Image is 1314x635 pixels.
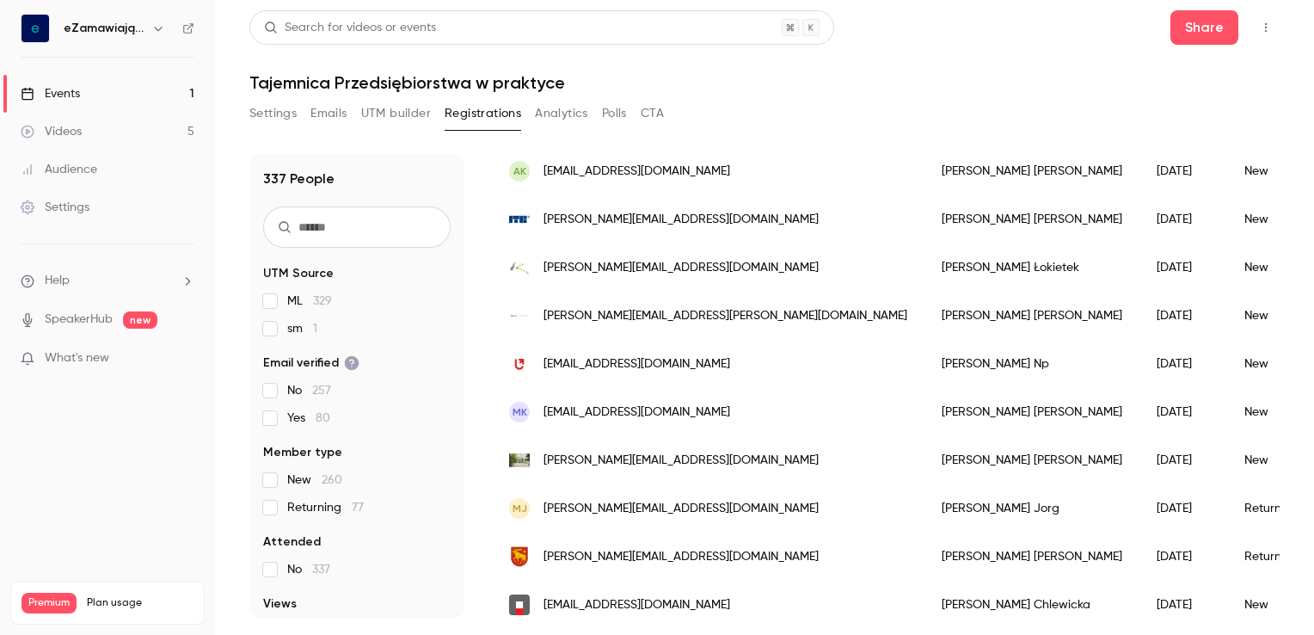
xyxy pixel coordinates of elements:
[924,436,1139,484] div: [PERSON_NAME] [PERSON_NAME]
[509,257,530,278] img: kobylka.pl
[513,404,527,420] span: MK
[313,295,332,307] span: 329
[123,311,157,329] span: new
[21,593,77,613] span: Premium
[322,474,342,486] span: 260
[924,195,1139,244] div: [PERSON_NAME] [PERSON_NAME]
[21,15,49,42] img: eZamawiający
[1139,292,1227,340] div: [DATE]
[263,533,321,551] span: Attended
[45,311,113,329] a: SpeakerHub
[361,100,431,127] button: UTM builder
[924,581,1139,629] div: [PERSON_NAME] Chlewicka
[509,354,530,374] img: bpk.lodz.pl
[924,388,1139,436] div: [PERSON_NAME] [PERSON_NAME]
[513,501,527,516] span: MJ
[249,72,1280,93] h1: Tajemnica Przedsiębiorstwa w praktyce
[509,595,530,615] img: ank.gov.pl
[45,272,70,290] span: Help
[535,100,588,127] button: Analytics
[543,404,730,422] span: [EMAIL_ADDRESS][DOMAIN_NAME]
[287,382,331,399] span: No
[64,20,144,37] h6: eZamawiający
[543,259,819,277] span: [PERSON_NAME][EMAIL_ADDRESS][DOMAIN_NAME]
[509,305,530,326] img: minrol.gov.pl
[312,385,331,397] span: 257
[287,561,330,578] span: No
[509,546,530,567] img: starostwograjewo.pl
[1139,244,1227,292] div: [DATE]
[263,354,359,372] span: Email verified
[87,596,193,610] span: Plan usage
[924,533,1139,581] div: [PERSON_NAME] [PERSON_NAME]
[312,564,330,576] span: 337
[513,163,526,179] span: AK
[287,410,330,427] span: Yes
[313,323,317,335] span: 1
[287,472,342,489] span: New
[1170,10,1238,45] button: Share
[287,293,332,310] span: ML
[287,320,317,337] span: sm
[287,499,364,516] span: Returning
[543,548,819,566] span: [PERSON_NAME][EMAIL_ADDRESS][DOMAIN_NAME]
[1139,533,1227,581] div: [DATE]
[263,169,335,189] h1: 337 People
[924,292,1139,340] div: [PERSON_NAME] [PERSON_NAME]
[602,100,627,127] button: Polls
[352,502,364,514] span: 77
[543,211,819,229] span: [PERSON_NAME][EMAIL_ADDRESS][DOMAIN_NAME]
[174,351,194,367] iframe: Noticeable Trigger
[1139,436,1227,484] div: [DATE]
[924,244,1139,292] div: [PERSON_NAME] Łokietek
[543,355,730,373] span: [EMAIL_ADDRESS][DOMAIN_NAME]
[263,265,334,282] span: UTM Source
[264,19,436,37] div: Search for videos or events
[21,199,89,216] div: Settings
[509,209,530,230] img: itb.pl
[924,484,1139,533] div: [PERSON_NAME] Jorg
[543,452,819,470] span: [PERSON_NAME][EMAIL_ADDRESS][DOMAIN_NAME]
[543,500,819,518] span: [PERSON_NAME][EMAIL_ADDRESS][DOMAIN_NAME]
[543,163,730,181] span: [EMAIL_ADDRESS][DOMAIN_NAME]
[924,340,1139,388] div: [PERSON_NAME] Np
[21,161,97,178] div: Audience
[1139,484,1227,533] div: [DATE]
[1139,581,1227,629] div: [DATE]
[445,100,521,127] button: Registrations
[21,272,194,290] li: help-dropdown-opener
[316,412,330,424] span: 80
[924,147,1139,195] div: [PERSON_NAME] [PERSON_NAME]
[1139,147,1227,195] div: [DATE]
[263,444,342,461] span: Member type
[1139,195,1227,244] div: [DATE]
[1139,340,1227,388] div: [DATE]
[45,349,109,367] span: What's new
[543,307,907,325] span: [PERSON_NAME][EMAIL_ADDRESS][PERSON_NAME][DOMAIN_NAME]
[543,596,730,614] span: [EMAIL_ADDRESS][DOMAIN_NAME]
[509,450,530,471] img: zozursynow.pl
[1139,388,1227,436] div: [DATE]
[21,123,82,140] div: Videos
[21,85,80,102] div: Events
[249,100,297,127] button: Settings
[263,595,297,613] span: Views
[641,100,664,127] button: CTA
[310,100,347,127] button: Emails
